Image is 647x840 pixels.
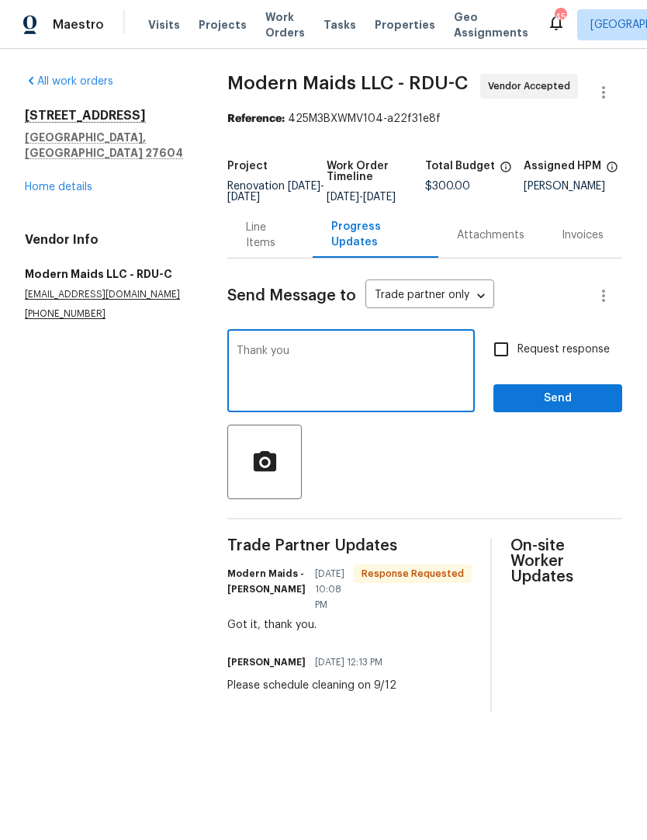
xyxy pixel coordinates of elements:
[25,266,190,282] h5: Modern Maids LLC - RDU-C
[555,9,566,25] div: 45
[327,192,396,203] span: -
[425,161,495,172] h5: Total Budget
[53,17,104,33] span: Maestro
[227,538,472,554] span: Trade Partner Updates
[323,19,356,30] span: Tasks
[237,345,465,400] textarea: Thank you
[227,192,260,203] span: [DATE]
[331,219,420,250] div: Progress Updates
[500,161,512,181] span: The total cost of line items that have been proposed by Opendoor. This sum includes line items th...
[227,566,306,597] h6: Modern Maids - [PERSON_NAME]
[227,288,356,304] span: Send Message to
[227,654,306,670] h6: [PERSON_NAME]
[227,617,472,633] div: Got it, thank you.
[227,678,396,693] div: Please schedule cleaning on 9/12
[454,9,528,40] span: Geo Assignments
[227,181,324,203] span: Renovation
[457,227,524,243] div: Attachments
[506,389,610,408] span: Send
[227,181,324,203] span: -
[227,111,622,127] div: 425M3BXWMV104-a22f31e8f
[265,9,305,40] span: Work Orders
[510,538,622,585] span: On-site Worker Updates
[315,654,382,670] span: [DATE] 12:13 PM
[227,74,468,92] span: Modern Maids LLC - RDU-C
[25,76,113,87] a: All work orders
[199,17,247,33] span: Projects
[562,227,604,243] div: Invoices
[517,342,610,358] span: Request response
[425,181,470,192] span: $300.00
[363,192,396,203] span: [DATE]
[315,566,344,613] span: [DATE] 10:08 PM
[493,384,622,413] button: Send
[524,161,601,172] h5: Assigned HPM
[488,78,576,94] span: Vendor Accepted
[227,161,268,172] h5: Project
[25,232,190,248] h4: Vendor Info
[246,220,293,251] div: Line Items
[365,283,494,309] div: Trade partner only
[227,113,285,124] b: Reference:
[327,192,359,203] span: [DATE]
[355,566,470,581] span: Response Requested
[327,161,425,182] h5: Work Order Timeline
[375,17,435,33] span: Properties
[606,161,618,181] span: The hpm assigned to this work order.
[288,181,320,192] span: [DATE]
[524,181,622,192] div: [PERSON_NAME]
[25,182,92,193] a: Home details
[148,17,180,33] span: Visits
